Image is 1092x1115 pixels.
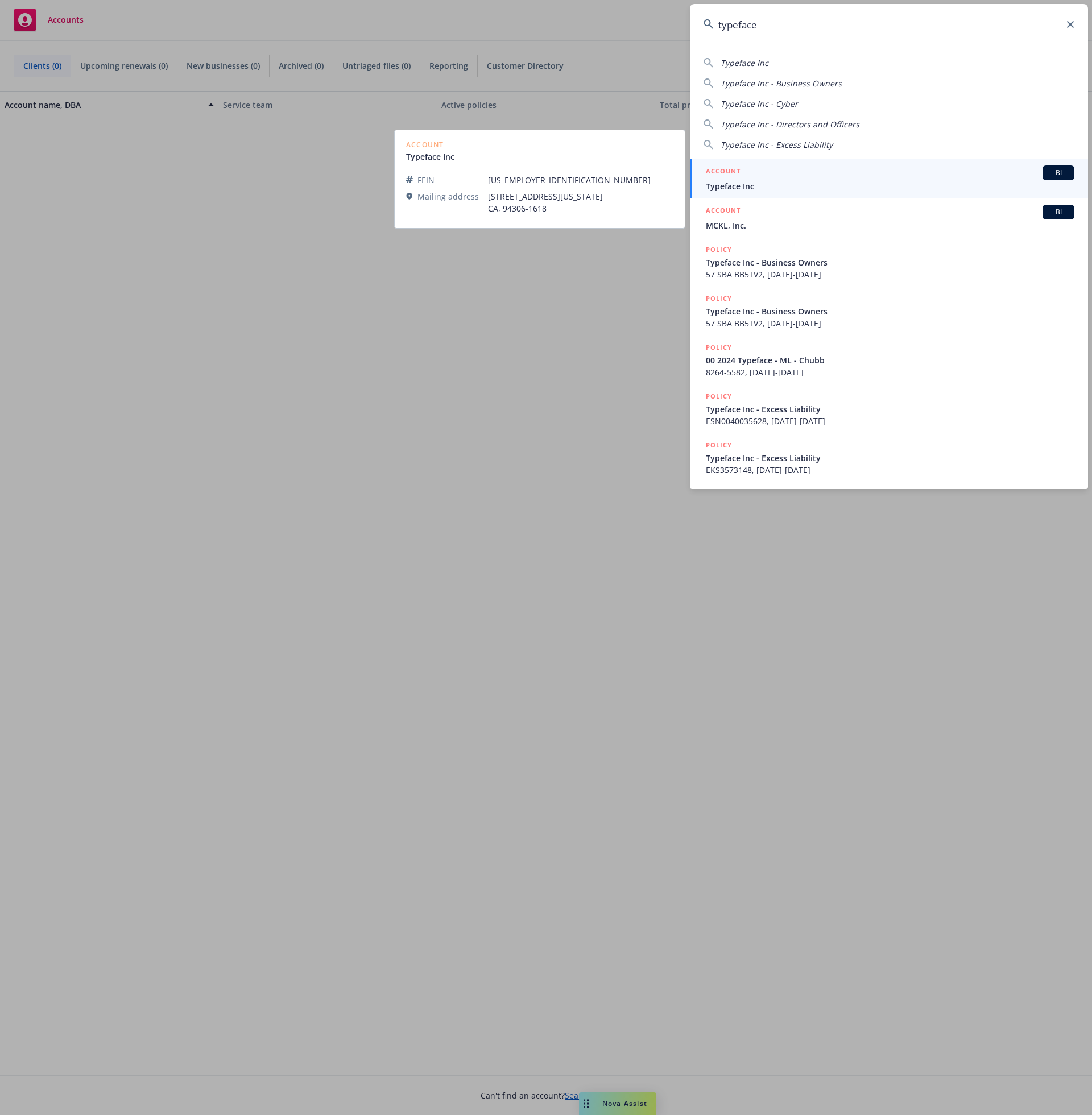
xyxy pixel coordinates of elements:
[706,440,732,451] h5: POLICY
[706,219,1074,231] span: MCKL, Inc.
[690,433,1088,482] a: POLICYTypeface Inc - Excess LiabilityEKS3573148, [DATE]-[DATE]
[690,384,1088,433] a: POLICYTypeface Inc - Excess LiabilityESN0040035628, [DATE]-[DATE]
[721,57,768,68] span: Typeface Inc
[706,354,1074,366] span: 00 2024 Typeface - ML - Chubb
[706,205,741,218] h5: ACCOUNT
[690,198,1088,238] a: ACCOUNTBIMCKL, Inc.
[706,293,732,304] h5: POLICY
[706,305,1074,317] span: Typeface Inc - Business Owners
[690,335,1088,384] a: POLICY00 2024 Typeface - ML - Chubb8264-5582, [DATE]-[DATE]
[721,78,842,89] span: Typeface Inc - Business Owners
[706,244,732,255] h5: POLICY
[706,366,1074,378] span: 8264-5582, [DATE]-[DATE]
[706,342,732,353] h5: POLICY
[706,403,1074,415] span: Typeface Inc - Excess Liability
[721,119,859,130] span: Typeface Inc - Directors and Officers
[706,391,732,402] h5: POLICY
[721,98,798,109] span: Typeface Inc - Cyber
[706,317,1074,329] span: 57 SBA BB5TV2, [DATE]-[DATE]
[721,139,833,150] span: Typeface Inc - Excess Liability
[690,159,1088,198] a: ACCOUNTBITypeface Inc
[706,268,1074,280] span: 57 SBA BB5TV2, [DATE]-[DATE]
[1047,168,1070,178] span: BI
[706,452,1074,464] span: Typeface Inc - Excess Liability
[690,287,1088,335] a: POLICYTypeface Inc - Business Owners57 SBA BB5TV2, [DATE]-[DATE]
[690,238,1088,287] a: POLICYTypeface Inc - Business Owners57 SBA BB5TV2, [DATE]-[DATE]
[706,256,1074,268] span: Typeface Inc - Business Owners
[690,4,1088,45] input: Search...
[1047,207,1070,217] span: BI
[706,415,1074,427] span: ESN0040035628, [DATE]-[DATE]
[706,180,1074,192] span: Typeface Inc
[706,165,741,179] h5: ACCOUNT
[706,464,1074,476] span: EKS3573148, [DATE]-[DATE]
